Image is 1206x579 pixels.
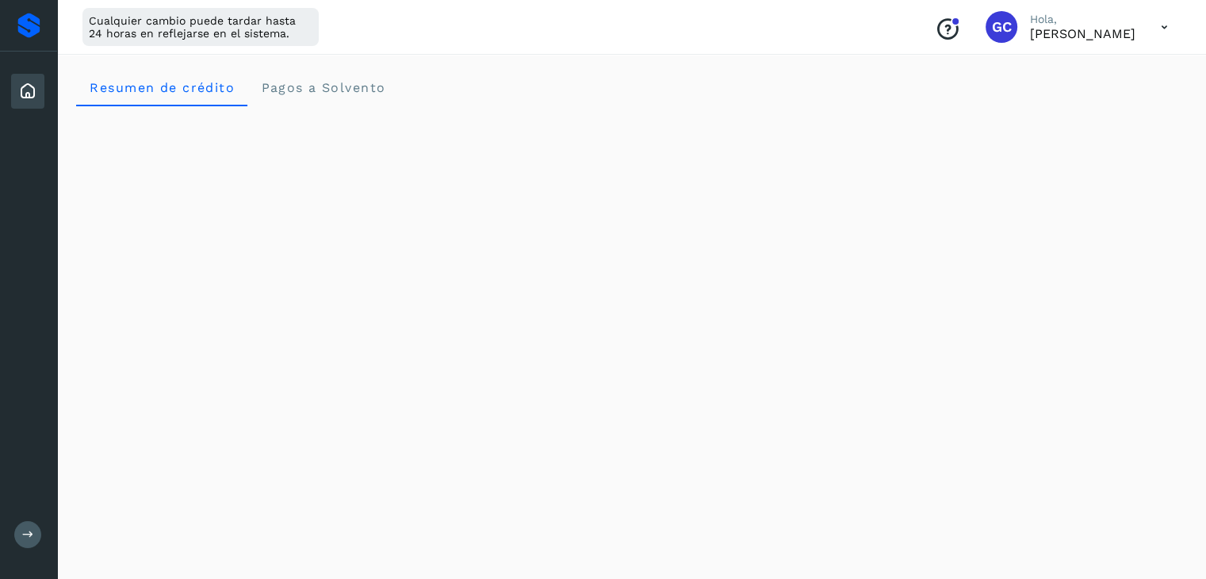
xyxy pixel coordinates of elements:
[11,74,44,109] div: Inicio
[89,80,235,95] span: Resumen de crédito
[260,80,385,95] span: Pagos a Solvento
[82,8,319,46] div: Cualquier cambio puede tardar hasta 24 horas en reflejarse en el sistema.
[1030,26,1135,41] p: GERARDO CARMONA
[1030,13,1135,26] p: Hola,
